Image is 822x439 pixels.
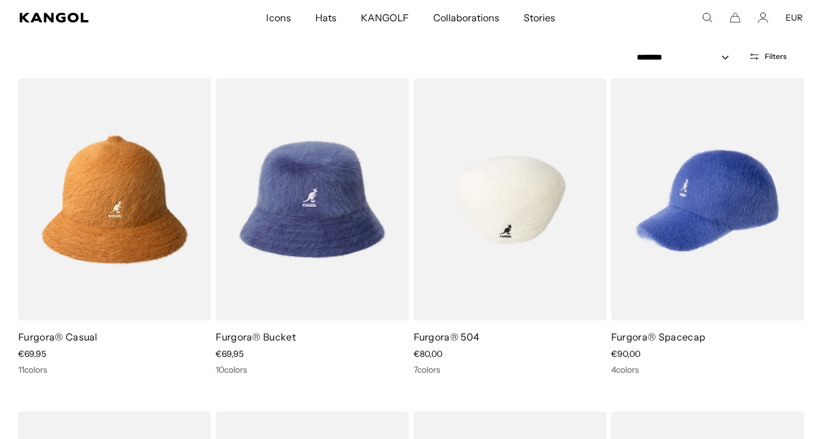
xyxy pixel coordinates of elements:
[632,51,741,64] select: Sort by: Featured
[414,364,606,375] div: 7 colors
[216,348,244,359] span: €69,95
[18,348,46,359] span: €69,95
[19,13,176,22] a: Kangol
[702,12,713,23] summary: Search here
[786,12,803,23] button: EUR
[414,331,480,343] a: Furgora® 504
[611,78,804,320] img: Furgora® Spacecap
[758,12,769,23] a: Account
[414,348,442,359] span: €80,00
[611,364,804,375] div: 4 colors
[741,51,794,62] button: Open filters
[765,52,787,61] span: Filters
[611,348,640,359] span: €90,00
[216,78,408,320] img: Furgora® Bucket
[18,331,98,343] a: Furgora® Casual
[216,331,296,343] a: Furgora® Bucket
[18,78,211,320] img: Furgora® Casual
[18,364,211,375] div: 11 colors
[611,331,705,343] a: Furgora® Spacecap
[216,364,408,375] div: 10 colors
[730,12,741,23] button: Cart
[414,78,606,320] img: Furgora® 504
